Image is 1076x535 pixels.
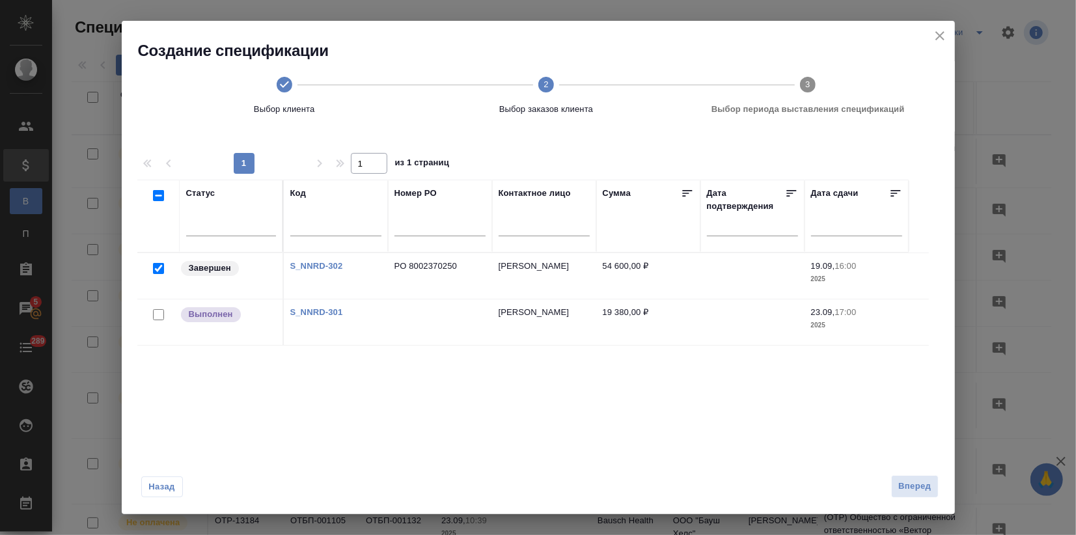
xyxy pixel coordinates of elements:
button: Назад [141,476,183,497]
text: 2 [544,79,548,89]
div: Номер PO [394,187,437,200]
a: S_NNRD-301 [290,307,343,317]
td: 19 380,00 ₽ [596,299,700,345]
text: 3 [806,79,810,89]
p: 2025 [811,273,902,286]
div: Дата подтверждения [707,187,785,213]
p: 19.09, [811,261,835,271]
div: Код [290,187,306,200]
td: [PERSON_NAME] [492,299,596,345]
span: Вперед [898,479,931,494]
span: Выбор заказов клиента [421,103,672,116]
td: [PERSON_NAME] [492,253,596,299]
td: PO 8002370250 [388,253,492,299]
p: Выполнен [189,308,233,321]
a: S_NNRD-302 [290,261,343,271]
p: 16:00 [835,261,856,271]
span: из 1 страниц [395,155,450,174]
p: 2025 [811,319,902,332]
h2: Создание спецификации [138,40,955,61]
span: Назад [148,480,176,493]
div: Контактное лицо [499,187,571,200]
div: Дата сдачи [811,187,859,204]
button: Вперед [891,475,938,498]
p: 17:00 [835,307,856,317]
div: Сумма [603,187,631,204]
td: 54 600,00 ₽ [596,253,700,299]
div: Статус [186,187,215,200]
button: close [930,26,950,46]
p: 23.09, [811,307,835,317]
span: Выбор клиента [159,103,410,116]
p: Завершен [189,262,231,275]
span: Выбор периода выставления спецификаций [682,103,933,116]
